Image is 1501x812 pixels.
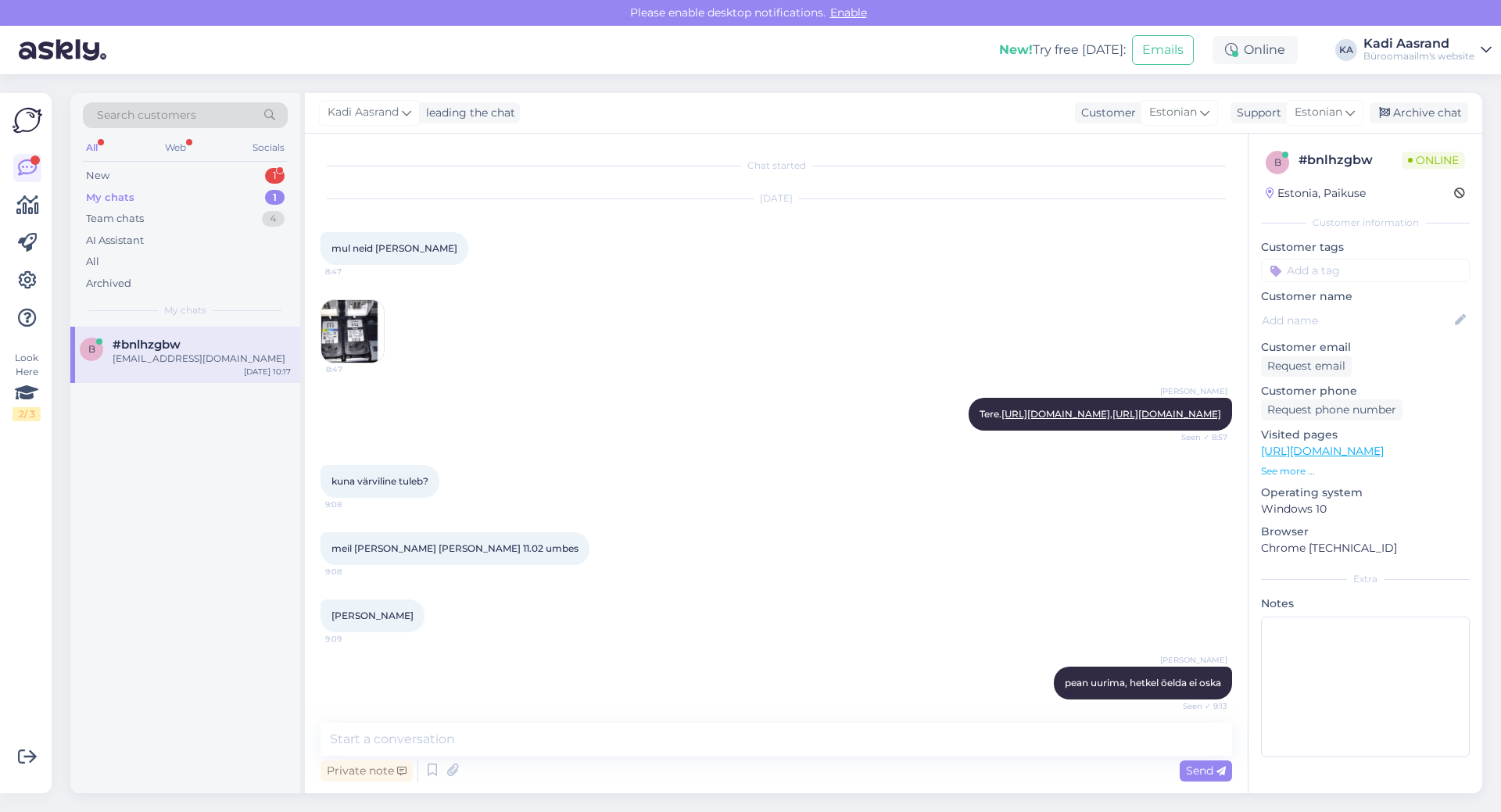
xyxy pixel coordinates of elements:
[321,760,413,782] div: Private note
[244,366,291,377] div: [DATE] 10:17
[86,233,144,249] div: AI Assistant
[1335,39,1357,61] div: KA
[1169,700,1227,712] span: Seen ✓ 9:13
[826,5,872,20] span: Enable
[331,610,414,621] span: [PERSON_NAME]
[1370,102,1468,123] div: Archive chat
[999,42,1033,57] b: New!
[265,190,285,206] div: 1
[1186,764,1226,778] span: Send
[13,351,41,421] div: Look Here
[97,107,196,123] span: Search customers
[980,408,1221,420] span: Tere. ,
[162,138,189,158] div: Web
[88,343,95,355] span: b
[86,276,131,292] div: Archived
[1261,540,1470,556] p: Chrome [TECHNICAL_ID]
[13,106,42,135] img: Askly Logo
[86,211,144,227] div: Team chats
[326,363,385,375] span: 8:47
[1231,105,1281,121] div: Support
[1112,408,1221,420] a: [URL][DOMAIN_NAME]
[1266,185,1366,202] div: Estonia, Paikuse
[1261,501,1470,517] p: Windows 10
[1261,399,1402,420] div: Request phone number
[331,242,457,254] span: mul neid [PERSON_NAME]
[1075,105,1136,121] div: Customer
[321,191,1232,206] div: [DATE]
[321,300,384,363] img: Attachment
[1261,356,1352,377] div: Request email
[1169,431,1227,443] span: Seen ✓ 8:57
[1261,524,1470,540] p: Browser
[328,104,399,121] span: Kadi Aasrand
[1261,339,1470,356] p: Customer email
[325,633,384,645] span: 9:09
[1261,239,1470,256] p: Customer tags
[1261,216,1470,230] div: Customer information
[1299,151,1402,170] div: # bnlhzgbw
[1363,50,1474,63] div: Büroomaailm's website
[325,566,384,578] span: 9:08
[1149,104,1197,121] span: Estonian
[1295,104,1342,121] span: Estonian
[1001,408,1110,420] a: [URL][DOMAIN_NAME]
[420,105,515,121] div: leading the chat
[1261,444,1384,458] a: [URL][DOMAIN_NAME]
[113,352,291,366] div: [EMAIL_ADDRESS][DOMAIN_NAME]
[325,266,384,277] span: 8:47
[1261,259,1470,282] input: Add a tag
[331,475,428,487] span: kuna värviline tuleb?
[1363,38,1492,63] a: Kadi AasrandBüroomaailm's website
[1261,485,1470,501] p: Operating system
[1065,677,1221,689] span: pean uurima, hetkel öelda ei oska
[249,138,288,158] div: Socials
[1262,312,1452,329] input: Add name
[1160,385,1227,397] span: [PERSON_NAME]
[1261,427,1470,443] p: Visited pages
[262,211,285,227] div: 4
[321,159,1232,173] div: Chat started
[265,168,285,184] div: 1
[164,303,206,317] span: My chats
[1274,156,1281,168] span: b
[999,41,1126,59] div: Try free [DATE]:
[86,254,99,270] div: All
[325,499,384,510] span: 9:08
[1132,35,1194,65] button: Emails
[86,168,109,184] div: New
[1213,36,1298,64] div: Online
[113,338,181,352] span: #bnlhzgbw
[1261,464,1470,478] p: See more ...
[86,190,134,206] div: My chats
[331,542,579,554] span: meil [PERSON_NAME] [PERSON_NAME] 11.02 umbes
[1261,596,1470,612] p: Notes
[1402,152,1465,169] span: Online
[83,138,101,158] div: All
[1261,288,1470,305] p: Customer name
[1261,383,1470,399] p: Customer phone
[1261,572,1470,586] div: Extra
[13,407,41,421] div: 2 / 3
[1160,654,1227,666] span: [PERSON_NAME]
[1363,38,1474,50] div: Kadi Aasrand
